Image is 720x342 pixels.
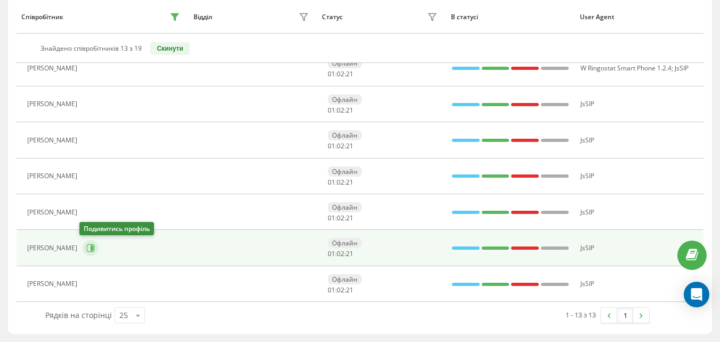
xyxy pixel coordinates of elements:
[675,63,689,73] span: JsSIP
[328,142,353,150] div: : :
[27,137,80,144] div: [PERSON_NAME]
[79,222,154,235] div: Подивитись профіль
[328,94,362,105] div: Офлайн
[580,99,594,108] span: JsSIP
[328,238,362,248] div: Офлайн
[580,136,594,145] span: JsSIP
[150,42,189,55] button: Скинути
[193,13,212,21] div: Відділ
[328,179,353,186] div: : :
[328,70,353,78] div: : :
[41,45,142,52] div: Знайдено співробітників 13 з 19
[684,282,709,307] div: Open Intercom Messenger
[322,13,343,21] div: Статус
[346,249,353,258] span: 21
[328,178,335,187] span: 01
[617,308,633,323] a: 1
[328,214,353,222] div: : :
[27,100,80,108] div: [PERSON_NAME]
[337,249,344,258] span: 02
[328,202,362,212] div: Офлайн
[451,13,570,21] div: В статусі
[45,310,112,320] span: Рядків на сторінці
[580,13,699,21] div: User Agent
[27,209,80,216] div: [PERSON_NAME]
[346,141,353,150] span: 21
[580,243,594,252] span: JsSIP
[580,279,594,288] span: JsSIP
[328,285,335,295] span: 01
[346,285,353,295] span: 21
[337,178,344,187] span: 02
[328,106,335,115] span: 01
[337,213,344,222] span: 02
[346,106,353,115] span: 21
[346,178,353,187] span: 21
[328,58,362,68] div: Офлайн
[328,274,362,284] div: Офлайн
[328,213,335,222] span: 01
[21,13,63,21] div: Співробітник
[337,285,344,295] span: 02
[27,65,80,72] div: [PERSON_NAME]
[328,69,335,78] span: 01
[565,309,596,320] div: 1 - 13 з 13
[119,310,128,321] div: 25
[346,69,353,78] span: 21
[328,249,335,258] span: 01
[328,287,353,294] div: : :
[328,130,362,140] div: Офлайн
[337,106,344,115] span: 02
[580,171,594,180] span: JsSIP
[580,208,594,217] span: JsSIP
[27,244,80,252] div: [PERSON_NAME]
[337,69,344,78] span: 02
[328,107,353,114] div: : :
[27,172,80,180] div: [PERSON_NAME]
[580,63,672,73] span: W Ringostat Smart Phone 1.2.4
[346,213,353,222] span: 21
[328,250,353,258] div: : :
[328,141,335,150] span: 01
[27,280,80,288] div: [PERSON_NAME]
[328,166,362,177] div: Офлайн
[337,141,344,150] span: 02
